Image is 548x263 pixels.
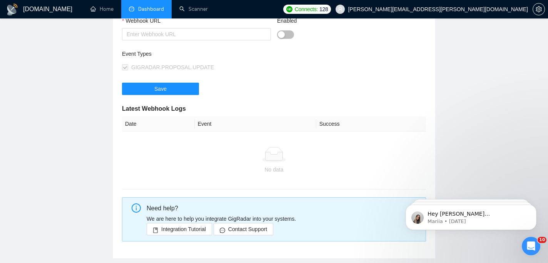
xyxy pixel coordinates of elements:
[129,6,164,12] a: dashboardDashboard
[214,223,273,235] button: messageContact Support
[147,215,420,223] p: We are here to help you integrate GigRadar into your systems.
[122,104,426,113] h5: Latest Webhook Logs
[277,30,294,39] button: Enabled
[122,50,152,58] label: Event Types
[179,6,208,12] a: searchScanner
[228,225,267,233] span: Contact Support
[132,203,141,213] span: info-circle
[295,5,318,13] span: Connects:
[122,117,195,131] th: Date
[6,3,18,16] img: logo
[522,237,540,255] iframe: Intercom live chat
[286,6,292,12] img: upwork-logo.png
[316,117,426,131] th: Success
[147,223,212,235] button: bookIntegration Tutorial
[277,17,297,25] label: Enabled
[161,225,206,233] span: Integration Tutorial
[394,188,548,242] iframe: Intercom notifications message
[122,83,199,95] button: Save
[337,7,343,12] span: user
[154,85,167,93] span: Save
[533,6,545,12] a: setting
[147,226,212,232] a: bookIntegration Tutorial
[319,5,328,13] span: 128
[147,205,178,211] span: Need help?
[533,6,545,12] span: setting
[195,117,316,131] th: Event
[153,227,158,233] span: book
[533,3,545,15] button: setting
[90,6,114,12] a: homeHome
[220,227,225,233] span: message
[131,64,214,70] span: GIGRADAR.PROPOSAL.UPDATE
[125,165,423,174] div: No data
[538,237,546,243] span: 10
[122,17,160,25] label: Webhook URL
[122,28,271,40] input: Webhook URL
